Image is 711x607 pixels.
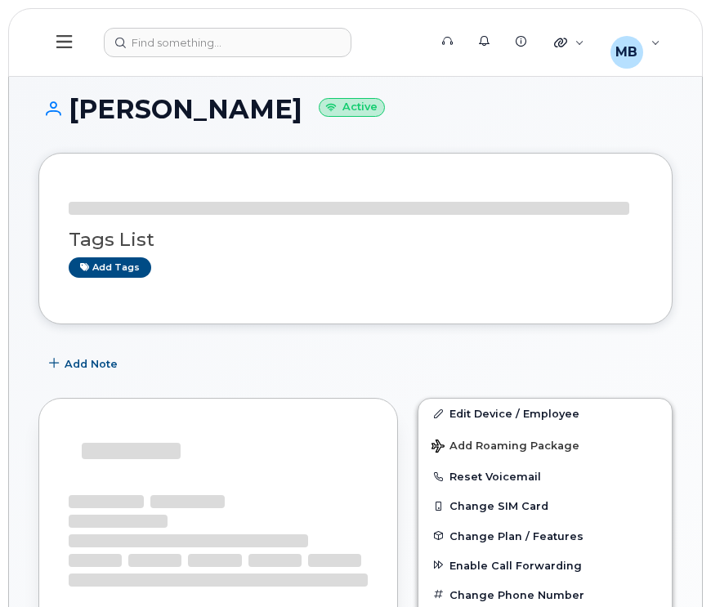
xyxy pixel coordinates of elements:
[418,428,672,462] button: Add Roaming Package
[418,551,672,580] button: Enable Call Forwarding
[432,440,579,455] span: Add Roaming Package
[449,559,582,571] span: Enable Call Forwarding
[418,399,672,428] a: Edit Device / Employee
[65,356,118,372] span: Add Note
[38,349,132,378] button: Add Note
[69,257,151,278] a: Add tags
[418,462,672,491] button: Reset Voicemail
[449,529,584,542] span: Change Plan / Features
[319,98,385,117] small: Active
[418,491,672,520] button: Change SIM Card
[38,95,673,123] h1: [PERSON_NAME]
[418,521,672,551] button: Change Plan / Features
[69,230,642,250] h3: Tags List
